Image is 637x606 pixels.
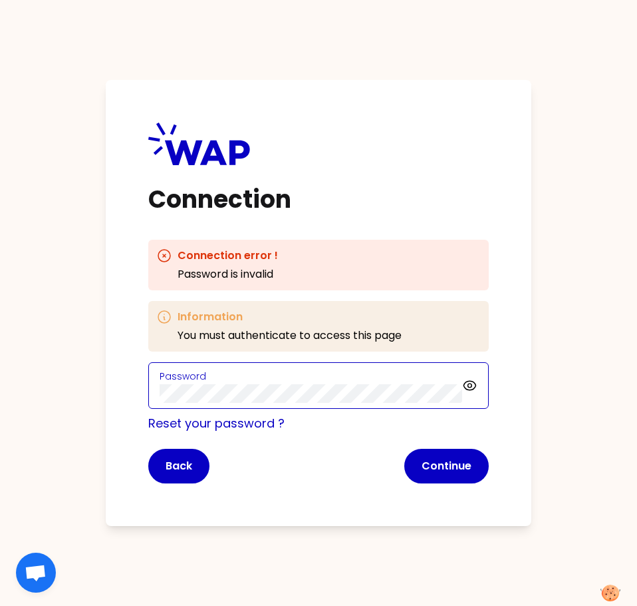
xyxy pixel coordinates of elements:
[178,266,278,282] p: Password is invalid
[16,553,56,593] div: Open chat
[178,309,402,325] h3: Information
[148,186,489,213] h1: Connection
[178,328,402,344] p: You must authenticate to access this page
[160,370,206,383] label: Password
[148,415,285,432] a: Reset your password ?
[404,449,489,483] button: Continue
[178,248,278,264] h3: Connection error !
[148,449,209,483] button: Back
